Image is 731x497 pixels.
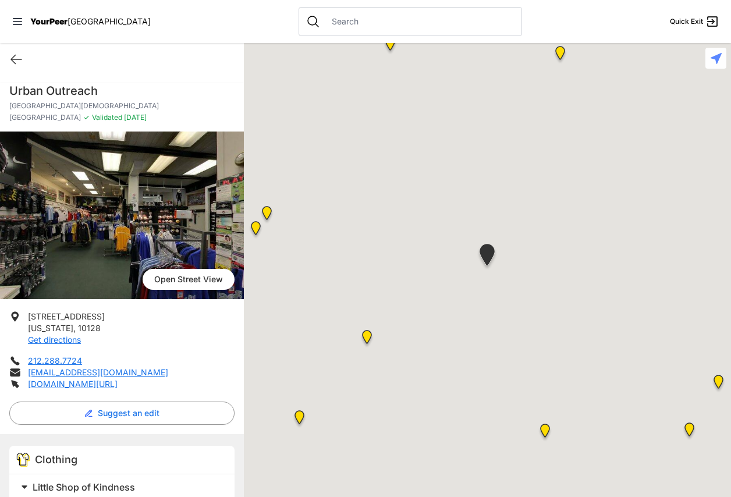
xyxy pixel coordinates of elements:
[30,16,68,26] span: YourPeer
[33,481,135,493] span: Little Shop of Kindness
[670,17,703,26] span: Quick Exit
[143,269,235,290] span: Open Street View
[9,101,235,111] p: [GEOGRAPHIC_DATA][DEMOGRAPHIC_DATA]
[538,424,552,442] div: Fancy Thrift Shop
[73,323,76,333] span: ,
[122,113,147,122] span: [DATE]
[28,379,118,389] a: [DOMAIN_NAME][URL]
[92,113,122,122] span: Validated
[9,83,235,99] h1: Urban Outreach
[260,206,274,225] div: Pathways Adult Drop-In Program
[383,37,398,55] div: The Cathedral Church of St. John the Divine
[98,407,159,419] span: Suggest an edit
[9,402,235,425] button: Suggest an edit
[83,113,90,122] span: ✓
[68,16,151,26] span: [GEOGRAPHIC_DATA]
[35,453,77,466] span: Clothing
[28,335,81,345] a: Get directions
[30,18,151,25] a: YourPeer[GEOGRAPHIC_DATA]
[553,46,567,65] div: Main Location
[477,244,497,270] div: Avenue Church
[78,323,101,333] span: 10128
[28,323,73,333] span: [US_STATE]
[360,330,374,349] div: Manhattan
[28,311,105,321] span: [STREET_ADDRESS]
[28,356,82,365] a: 212.288.7724
[28,367,168,377] a: [EMAIL_ADDRESS][DOMAIN_NAME]
[9,113,81,122] span: [GEOGRAPHIC_DATA]
[670,15,719,29] a: Quick Exit
[325,16,514,27] input: Search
